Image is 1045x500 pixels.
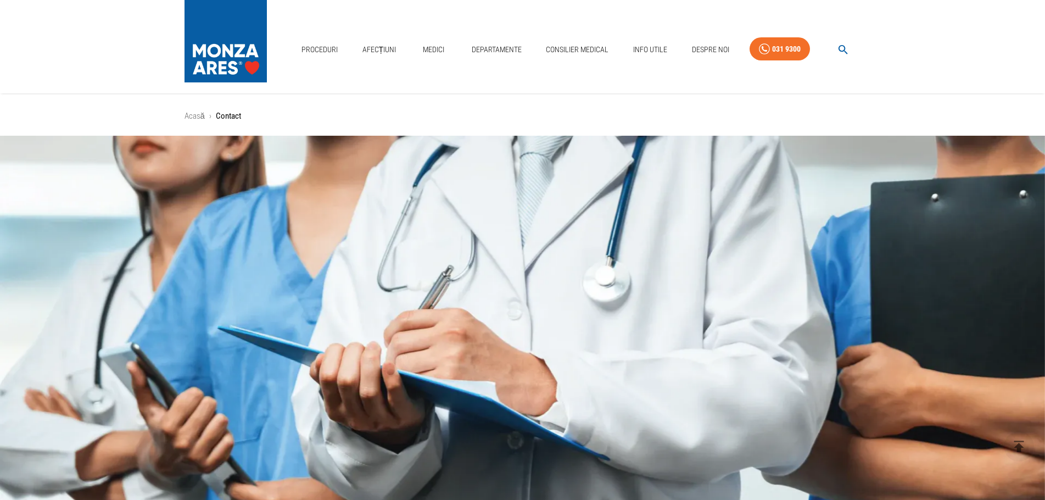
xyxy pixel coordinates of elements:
button: delete [1004,431,1034,462]
a: Consilier Medical [541,38,613,61]
a: Departamente [467,38,526,61]
a: Afecțiuni [358,38,401,61]
a: Despre Noi [688,38,734,61]
a: Proceduri [297,38,342,61]
li: › [209,110,211,123]
p: Contact [216,110,241,123]
a: Info Utile [629,38,672,61]
nav: breadcrumb [185,110,861,123]
a: Medici [416,38,451,61]
a: 031 9300 [750,37,810,61]
div: 031 9300 [772,42,801,56]
a: Acasă [185,111,205,121]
